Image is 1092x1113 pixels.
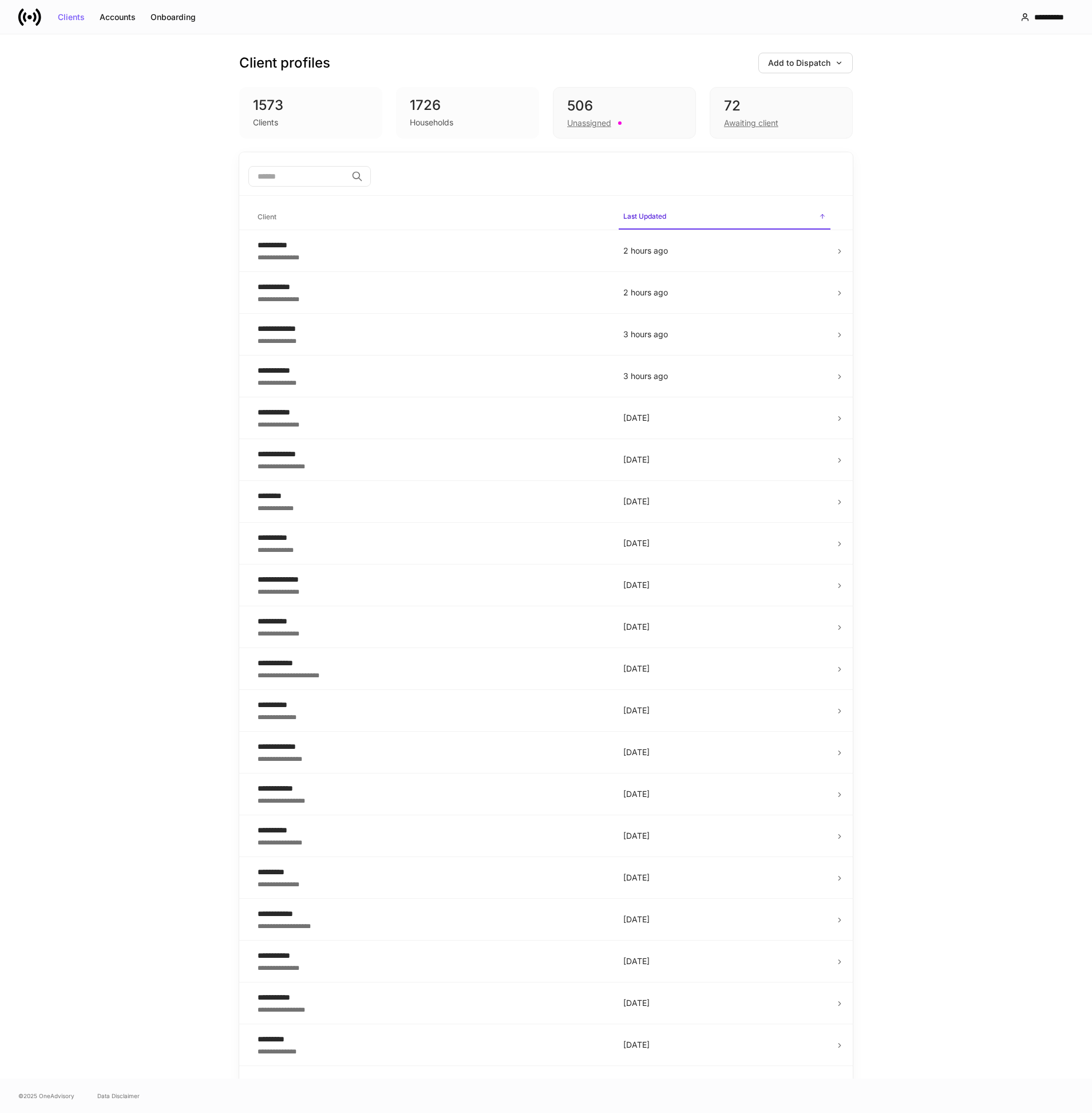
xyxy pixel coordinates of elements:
[253,206,610,229] span: Client
[567,97,682,115] div: 506
[623,211,666,222] h6: Last Updated
[258,211,276,222] h6: Client
[623,830,826,842] p: [DATE]
[410,117,453,128] div: Households
[623,370,826,382] p: 3 hours ago
[151,13,196,21] div: Onboarding
[724,97,838,115] div: 72
[553,87,696,139] div: 506Unassigned
[253,96,369,115] div: 1573
[18,1091,74,1100] span: © 2025 OneAdvisory
[623,245,826,256] p: 2 hours ago
[253,117,278,128] div: Clients
[623,956,826,967] p: [DATE]
[623,538,826,549] p: [DATE]
[623,747,826,758] p: [DATE]
[97,1091,140,1100] a: Data Disclaimer
[623,705,826,716] p: [DATE]
[239,54,330,72] h3: Client profiles
[567,117,611,129] div: Unassigned
[623,914,826,925] p: [DATE]
[623,621,826,633] p: [DATE]
[50,8,92,26] button: Clients
[623,412,826,424] p: [DATE]
[623,872,826,883] p: [DATE]
[58,13,85,21] div: Clients
[623,1039,826,1051] p: [DATE]
[623,663,826,674] p: [DATE]
[619,205,830,230] span: Last Updated
[710,87,853,139] div: 72Awaiting client
[143,8,203,26] button: Onboarding
[623,579,826,591] p: [DATE]
[724,117,778,129] div: Awaiting client
[623,454,826,465] p: [DATE]
[623,997,826,1009] p: [DATE]
[100,13,136,21] div: Accounts
[92,8,143,26] button: Accounts
[623,788,826,800] p: [DATE]
[768,59,843,67] div: Add to Dispatch
[623,329,826,340] p: 3 hours ago
[623,496,826,507] p: [DATE]
[623,287,826,298] p: 2 hours ago
[410,96,525,115] div: 1726
[758,53,853,73] button: Add to Dispatch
